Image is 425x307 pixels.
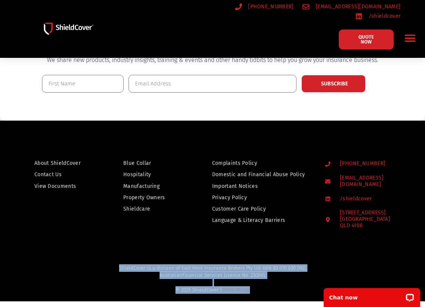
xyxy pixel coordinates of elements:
[301,75,366,93] button: SUBSCRIBE
[34,158,81,168] span: About ShieldCover
[340,216,390,229] div: [GEOGRAPHIC_DATA]
[212,216,311,225] a: Language & Literacy Barriers
[325,196,416,202] a: /shieldcover
[123,181,180,191] a: Manufacturing
[13,271,412,294] div: Australian
[339,29,394,50] a: QUOTE NOW
[222,287,250,293] a: Terms of use
[34,181,76,191] span: View Documents
[13,286,412,294] div: © 2025 ShieldCover |
[325,175,416,188] a: [EMAIL_ADDRESS][DOMAIN_NAME]
[367,11,401,21] span: /shieldcover
[34,170,91,179] a: Contact Us
[34,158,91,168] a: About ShieldCover
[123,193,165,202] span: Property Owners
[212,193,247,202] span: Privacy Policy
[314,2,400,11] span: [EMAIL_ADDRESS][DOMAIN_NAME]
[34,181,91,191] a: View Documents
[355,11,400,21] a: /shieldcover
[123,204,150,214] span: Shieldcare
[212,204,311,214] a: Customer Care Policy
[212,170,305,179] span: Domestic and Financial Abuse Policy
[123,170,151,179] span: Hospitality
[123,170,180,179] a: Hospitality
[212,204,266,214] span: Customer Care Policy
[325,161,416,167] a: [PHONE_NUMBER]
[212,216,285,225] span: Language & Literacy Barriers
[321,81,348,87] span: SUBSCRIBE
[44,23,93,35] img: Shield-Cover-Underwriting-Australia-logo-full
[212,158,311,168] a: Complaints Policy
[212,181,258,191] span: Important Notices
[212,193,311,202] a: Privacy Policy
[129,75,297,93] input: Email Address
[357,34,375,44] span: QUOTE NOW
[302,2,400,11] a: [EMAIL_ADDRESS][DOMAIN_NAME]
[338,196,372,202] span: /shieldcover
[123,181,160,191] span: Manufacturing
[319,283,425,307] iframe: LiveChat chat widget
[340,223,390,229] div: QLD 4108
[401,29,419,47] div: Menu Toggle
[212,181,311,191] a: Important Notices
[182,272,266,278] span: Financial Services Licence No. 230041.
[42,57,383,63] h3: We share new products, industry insights, training & events and other handy tidbits to help you g...
[123,158,180,168] a: Blue Collar
[246,2,293,11] span: [PHONE_NUMBER]
[123,193,180,202] a: Property Owners
[123,204,180,214] a: Shieldcare
[338,161,385,167] span: [PHONE_NUMBER]
[13,264,412,294] h2: ShieldCover is a division of East West Insurance Brokers Pty Ltd ABN 83 010 630 092,
[338,175,416,188] span: [EMAIL_ADDRESS][DOMAIN_NAME]
[123,158,151,168] span: Blue Collar
[338,210,390,229] span: [STREET_ADDRESS]
[212,158,257,168] span: Complaints Policy
[42,75,124,93] input: First Name
[34,170,62,179] span: Contact Us
[235,2,294,11] a: [PHONE_NUMBER]
[212,170,311,179] a: Domestic and Financial Abuse Policy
